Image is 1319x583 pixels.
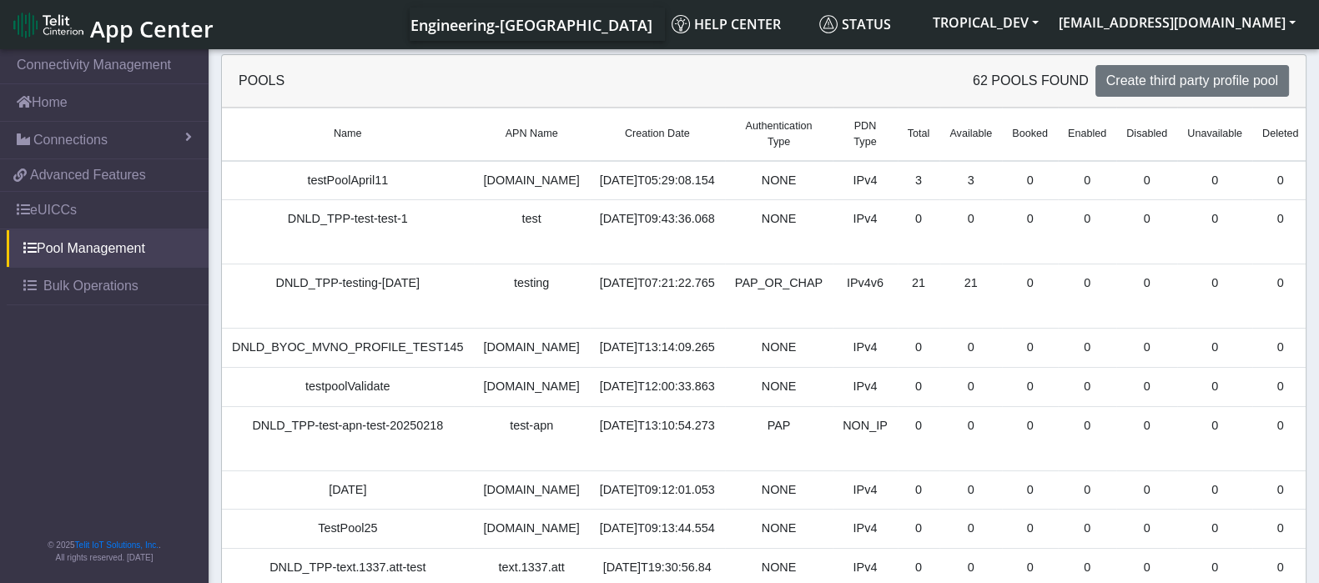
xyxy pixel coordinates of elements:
[843,417,888,435] div: NON_IP
[1252,368,1308,407] td: 0
[222,406,474,470] td: DNLD_TPP-test-apn-test-20250218
[843,378,888,396] div: IPv4
[1177,368,1252,407] td: 0
[484,481,580,500] div: [DOMAIN_NAME]
[334,126,362,142] span: Name
[939,161,1002,200] td: 3
[1252,329,1308,368] td: 0
[1002,200,1058,264] td: 0
[600,210,715,229] div: [DATE]T09:43:36.068
[484,378,580,396] div: [DOMAIN_NAME]
[1116,368,1177,407] td: 0
[735,118,823,150] span: Authentication Type
[843,339,888,357] div: IPv4
[1058,161,1116,200] td: 0
[1002,329,1058,368] td: 0
[1177,329,1252,368] td: 0
[75,540,159,550] a: Telit IoT Solutions, Inc.
[600,172,715,190] div: [DATE]T05:29:08.154
[1116,510,1177,549] td: 0
[1106,73,1278,88] span: Create third party profile pool
[222,200,474,264] td: DNLD_TPP-test-test-1
[7,268,209,304] a: Bulk Operations
[1177,510,1252,549] td: 0
[30,165,146,185] span: Advanced Features
[1177,200,1252,264] td: 0
[735,378,823,396] div: NONE
[939,329,1002,368] td: 0
[1116,264,1177,329] td: 0
[898,264,940,329] td: 21
[1252,510,1308,549] td: 0
[898,368,940,407] td: 0
[1177,470,1252,510] td: 0
[735,417,823,435] div: PAP
[843,172,888,190] div: IPv4
[600,520,715,538] div: [DATE]T09:13:44.554
[222,161,474,200] td: testPoolApril11
[600,417,715,435] div: [DATE]T13:10:54.273
[1002,368,1058,407] td: 0
[843,520,888,538] div: IPv4
[222,329,474,368] td: DNLD_BYOC_MVNO_PROFILE_TEST145
[939,200,1002,264] td: 0
[226,71,764,91] div: Pools
[600,559,715,577] div: [DATE]T19:30:56.84
[484,559,580,577] div: text.1337.att
[735,274,823,293] div: PAP_OR_CHAP
[1252,406,1308,470] td: 0
[939,264,1002,329] td: 21
[939,470,1002,510] td: 0
[7,230,209,267] a: Pool Management
[1058,510,1116,549] td: 0
[1002,406,1058,470] td: 0
[1002,510,1058,549] td: 0
[735,559,823,577] div: NONE
[949,126,992,142] span: Available
[484,172,580,190] div: [DOMAIN_NAME]
[672,15,690,33] img: knowledge.svg
[1252,200,1308,264] td: 0
[1252,161,1308,200] td: 0
[1068,126,1106,142] span: Enabled
[410,15,652,35] span: Engineering-[GEOGRAPHIC_DATA]
[1177,406,1252,470] td: 0
[90,13,214,44] span: App Center
[819,15,891,33] span: Status
[665,8,813,41] a: Help center
[735,339,823,357] div: NONE
[1187,126,1242,142] span: Unavailable
[939,510,1002,549] td: 0
[939,406,1002,470] td: 0
[1177,161,1252,200] td: 0
[735,172,823,190] div: NONE
[923,8,1049,38] button: TROPICAL_DEV
[735,520,823,538] div: NONE
[672,15,781,33] span: Help center
[898,200,940,264] td: 0
[1058,368,1116,407] td: 0
[13,7,211,43] a: App Center
[813,8,923,41] a: Status
[1116,161,1177,200] td: 0
[843,274,888,293] div: IPv4v6
[908,126,930,142] span: Total
[43,276,138,296] span: Bulk Operations
[898,161,940,200] td: 3
[222,470,474,510] td: [DATE]
[1012,126,1048,142] span: Booked
[484,210,580,229] div: test
[222,510,474,549] td: TestPool25
[1116,200,1177,264] td: 0
[1058,406,1116,470] td: 0
[1002,264,1058,329] td: 0
[1116,470,1177,510] td: 0
[410,8,652,41] a: Your current platform instance
[735,210,823,229] div: NONE
[600,339,715,357] div: [DATE]T13:14:09.265
[484,417,580,435] div: test-apn
[484,520,580,538] div: [DOMAIN_NAME]
[843,210,888,229] div: IPv4
[898,470,940,510] td: 0
[1002,161,1058,200] td: 0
